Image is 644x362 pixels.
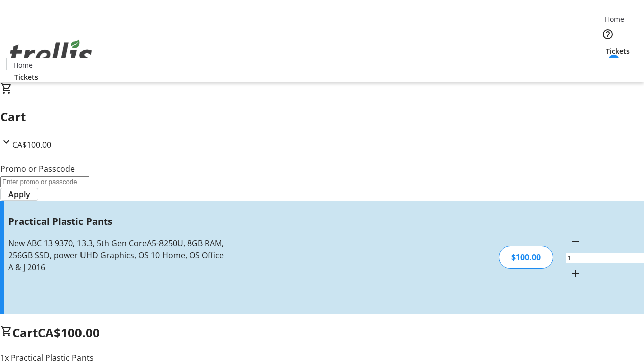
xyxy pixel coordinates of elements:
span: Apply [8,188,30,200]
span: Tickets [606,46,630,56]
button: Increment by one [566,263,586,284]
span: Home [605,14,624,24]
img: Orient E2E Organization rLSD6j4t4v's Logo [6,29,96,79]
a: Home [7,60,39,70]
button: Decrement by one [566,231,586,251]
button: Cart [598,56,618,76]
div: New ABC 13 9370, 13.3, 5th Gen CoreA5-8250U, 8GB RAM, 256GB SSD, power UHD Graphics, OS 10 Home, ... [8,237,228,274]
span: CA$100.00 [38,324,100,341]
span: CA$100.00 [12,139,51,150]
span: Tickets [14,72,38,82]
h3: Practical Plastic Pants [8,214,228,228]
span: Home [13,60,33,70]
div: $100.00 [499,246,553,269]
button: Help [598,24,618,44]
a: Tickets [598,46,638,56]
a: Tickets [6,72,46,82]
a: Home [598,14,630,24]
